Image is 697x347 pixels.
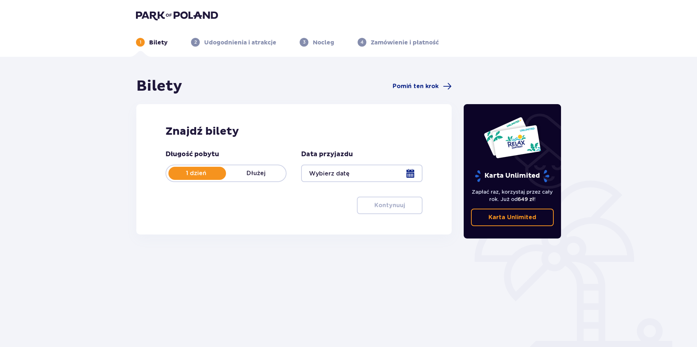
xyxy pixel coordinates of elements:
p: Kontynuuj [374,201,405,209]
p: Karta Unlimited [474,170,550,182]
p: Udogodnienia i atrakcje [204,39,276,47]
p: Data przyjazdu [301,150,353,159]
p: 3 [303,39,305,46]
p: 1 dzień [166,169,226,177]
p: 2 [194,39,197,46]
img: Park of Poland logo [136,10,218,20]
a: Karta Unlimited [471,209,554,226]
p: Zapłać raz, korzystaj przez cały rok. Już od ! [471,188,554,203]
p: Zamówienie i płatność [371,39,439,47]
p: 4 [361,39,363,46]
span: Pomiń ten krok [393,82,439,90]
h2: Znajdź bilety [166,125,423,138]
button: Kontynuuj [357,197,423,214]
p: Dłużej [226,169,286,177]
h1: Bilety [136,77,182,95]
p: 1 [140,39,141,46]
p: Długość pobytu [166,150,219,159]
p: Bilety [149,39,168,47]
p: Karta Unlimited [488,213,536,221]
a: Pomiń ten krok [393,82,452,91]
span: 649 zł [518,196,534,202]
p: Nocleg [313,39,334,47]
